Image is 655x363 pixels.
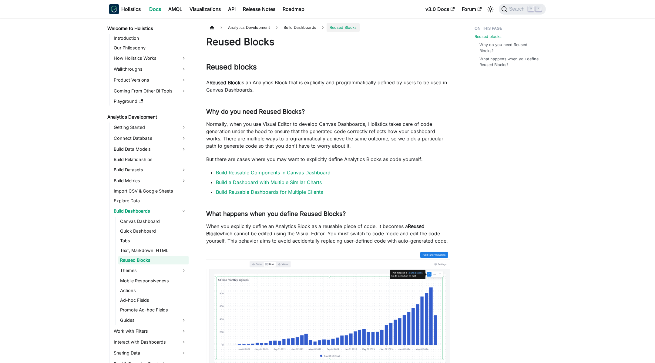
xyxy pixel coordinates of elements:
[112,176,189,186] a: Build Metrics
[210,79,240,86] strong: Reused Block
[112,155,189,164] a: Build Relationships
[327,23,360,32] span: Reused Blocks
[485,4,495,14] button: Switch between dark and light mode (currently light mode)
[112,133,189,143] a: Connect Database
[475,34,502,39] a: Reused blocks
[165,4,186,14] a: AMQL
[118,237,189,245] a: Tabs
[146,4,165,14] a: Docs
[216,170,331,176] a: Build Reusable Components in Canvas Dashboard
[239,4,279,14] a: Release Notes
[112,326,189,336] a: Work with Filters
[206,23,218,32] a: Home page
[216,189,323,195] a: Build Reusable Dashboards for Multiple Clients
[112,97,189,106] a: Playground
[112,86,189,96] a: Coming From Other BI Tools
[206,79,450,93] p: A is an Analytics Block that is explicitly and programmatically defined by users to be used in Ca...
[224,4,239,14] a: API
[112,34,189,42] a: Introduction
[112,53,189,63] a: How Holistics Works
[118,306,189,314] a: Promote Ad-hoc Fields
[106,24,189,33] a: Welcome to Holistics
[225,23,273,32] span: Analytics Development
[112,144,189,154] a: Build Data Models
[118,217,189,226] a: Canvas Dashboard
[106,113,189,121] a: Analytics Development
[118,246,189,255] a: Text, Markdown, HTML
[206,62,450,74] h2: Reused blocks
[112,123,189,132] a: Getting Started
[112,44,189,52] a: Our Philosophy
[118,315,189,325] a: Guides
[112,206,189,216] a: Build Dashboards
[109,4,141,14] a: HolisticsHolistics
[206,120,450,150] p: Normally, when you use Visual Editor to develop Canvas Dashboards, Holistics takes care of code g...
[499,4,546,15] button: Search (Command+K)
[112,75,189,85] a: Product Versions
[112,64,189,74] a: Walkthroughs
[118,227,189,235] a: Quick Dashboard
[121,5,141,13] b: Holistics
[279,4,308,14] a: Roadmap
[536,6,542,12] kbd: K
[112,348,189,358] a: Sharing Data
[112,337,189,347] a: Interact with Dashboards
[118,256,189,264] a: Reused Blocks
[118,296,189,304] a: Ad-hoc Fields
[206,223,450,244] p: When you explicitly define an Analytics Block as a reusable piece of code, it becomes a which can...
[109,4,119,14] img: Holistics
[206,23,450,32] nav: Breadcrumbs
[479,56,540,68] a: What happens when you define Reused Blocks?
[206,210,450,218] h3: What happens when you define Reused Blocks?
[186,4,224,14] a: Visualizations
[216,179,322,185] a: Build a Dashboard with Multiple Similar Charts
[103,18,194,363] nav: Docs sidebar
[280,23,319,32] span: Build Dashboards
[112,165,189,175] a: Build Datasets
[206,156,450,163] p: But there are cases where you may want to explicitly define Analytics Blocks as code yourself:
[112,197,189,205] a: Explore Data
[206,108,450,116] h3: Why do you need Reused Blocks?
[118,277,189,285] a: Mobile Responsiveness
[112,187,189,195] a: Import CSV & Google Sheets
[479,42,540,53] a: Why do you need Reused Blocks?
[422,4,458,14] a: v3.0 Docs
[206,36,450,48] h1: Reused Blocks
[118,286,189,295] a: Actions
[118,266,189,275] a: Themes
[458,4,485,14] a: Forum
[507,6,528,12] span: Search
[528,6,534,12] kbd: ⌘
